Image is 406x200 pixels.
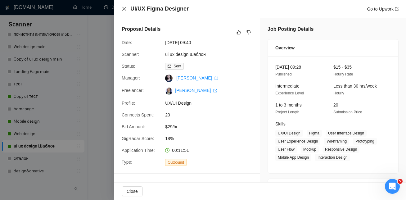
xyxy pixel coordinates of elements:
[165,159,187,166] span: Outbound
[333,72,353,76] span: Hourly Rate
[268,25,314,33] h5: Job Posting Details
[214,76,218,80] span: export
[275,154,311,161] span: Mobile App Design
[301,146,319,153] span: Mockup
[333,110,362,114] span: Submission Price
[165,51,258,58] span: ui ux design Шаблон
[130,5,189,13] h4: UI/UX Figma Designer
[324,138,349,145] span: Wireframing
[165,135,258,142] span: 18%
[398,179,403,184] span: 5
[213,89,217,93] span: export
[165,123,258,130] span: $29/hr
[168,64,171,68] span: mail
[353,138,377,145] span: Prototyping
[275,102,302,107] span: 1 to 3 months
[175,88,217,93] a: [PERSON_NAME] export
[122,64,135,69] span: Status:
[122,136,154,141] span: GigRadar Score:
[122,6,127,11] span: close
[275,91,304,95] span: Experience Level
[122,181,151,189] h5: Cover Letter
[122,186,143,196] button: Close
[367,7,399,11] a: Go to Upworkexport
[127,188,138,195] span: Close
[326,130,367,137] span: User Interface Design
[165,100,258,107] span: UX/UI Design
[176,75,218,80] a: [PERSON_NAME] export
[333,91,344,95] span: Hourly
[395,7,399,11] span: export
[235,29,242,36] button: like
[275,65,301,70] span: [DATE] 09:28
[275,138,320,145] span: User Experience Design
[165,87,173,95] img: c1OJkIx-IadjRms18ePMftOofhKLVhqZZQLjKjBy8mNgn5WQQo-UtPhwQ197ONuZaa
[333,65,352,70] span: $15 - $35
[385,179,400,194] iframe: Intercom live chat
[237,30,241,35] span: like
[275,44,295,51] span: Overview
[165,111,258,118] span: 20
[275,72,292,76] span: Published
[275,130,303,137] span: UX/UI Design
[165,39,258,46] span: [DATE] 09:40
[315,154,350,161] span: Interaction Design
[122,160,132,165] span: Type:
[174,64,181,68] span: Sent
[122,6,127,11] button: Close
[275,110,299,114] span: Project Length
[333,102,338,107] span: 20
[246,30,251,35] span: dislike
[323,146,359,153] span: Responsive Design
[122,148,155,153] span: Application Time:
[122,112,154,117] span: Connects Spent:
[122,101,135,106] span: Profile:
[275,146,297,153] span: User Flow
[122,124,145,129] span: Bid Amount:
[122,52,139,57] span: Scanner:
[275,121,286,126] span: Skills
[122,88,144,93] span: Freelancer:
[122,40,132,45] span: Date:
[122,25,160,33] h5: Proposal Details
[172,148,189,153] span: 00:11:51
[122,75,140,80] span: Manager:
[333,84,377,89] span: Less than 30 hrs/week
[165,148,169,152] span: clock-circle
[307,130,322,137] span: Figma
[275,84,300,89] span: Intermediate
[245,29,252,36] button: dislike
[275,179,391,196] div: Client Details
